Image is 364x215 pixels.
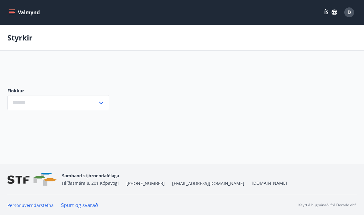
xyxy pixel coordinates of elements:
[342,5,357,20] button: D
[62,180,119,186] span: Hlíðasmára 8, 201 Kópavogi
[321,7,341,18] button: ÍS
[172,180,244,187] span: [EMAIL_ADDRESS][DOMAIN_NAME]
[347,9,351,16] span: D
[7,32,32,43] p: Styrkir
[252,180,287,186] a: [DOMAIN_NAME]
[298,202,357,208] p: Keyrt á hugbúnaði frá Dorado ehf.
[126,180,165,187] span: [PHONE_NUMBER]
[62,173,119,179] span: Samband stjórnendafélaga
[7,202,54,208] a: Persónuverndarstefna
[7,88,109,94] label: Flokkur
[61,202,98,209] a: Spurt og svarað
[7,7,42,18] button: menu
[7,173,57,186] img: vjCaq2fThgY3EUYqSgpjEiBg6WP39ov69hlhuPVN.png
